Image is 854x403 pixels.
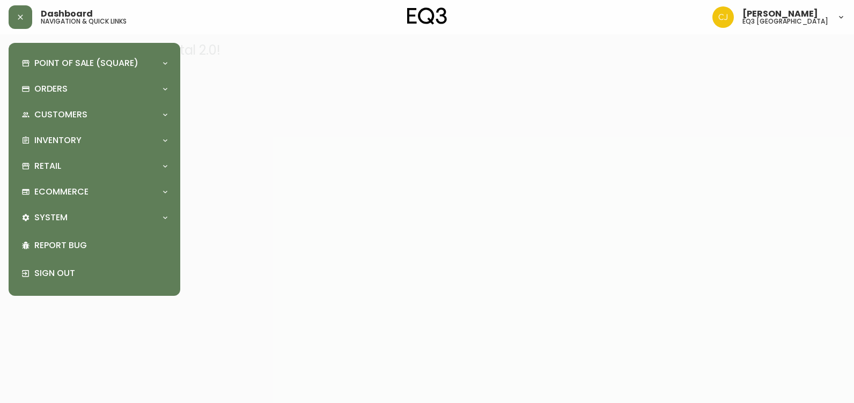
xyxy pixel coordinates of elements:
[41,18,127,25] h5: navigation & quick links
[17,77,172,101] div: Orders
[34,83,68,95] p: Orders
[17,154,172,178] div: Retail
[17,103,172,126] div: Customers
[34,57,138,69] p: Point of Sale (Square)
[41,10,93,18] span: Dashboard
[742,18,828,25] h5: eq3 [GEOGRAPHIC_DATA]
[34,135,82,146] p: Inventory
[742,10,818,18] span: [PERSON_NAME]
[17,259,172,287] div: Sign Out
[34,186,89,198] p: Ecommerce
[17,180,172,204] div: Ecommerce
[17,206,172,229] div: System
[17,232,172,259] div: Report Bug
[17,51,172,75] div: Point of Sale (Square)
[712,6,734,28] img: 7836c8950ad67d536e8437018b5c2533
[34,240,167,251] p: Report Bug
[407,8,447,25] img: logo
[34,212,68,223] p: System
[34,160,61,172] p: Retail
[34,267,167,279] p: Sign Out
[34,109,87,121] p: Customers
[17,129,172,152] div: Inventory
